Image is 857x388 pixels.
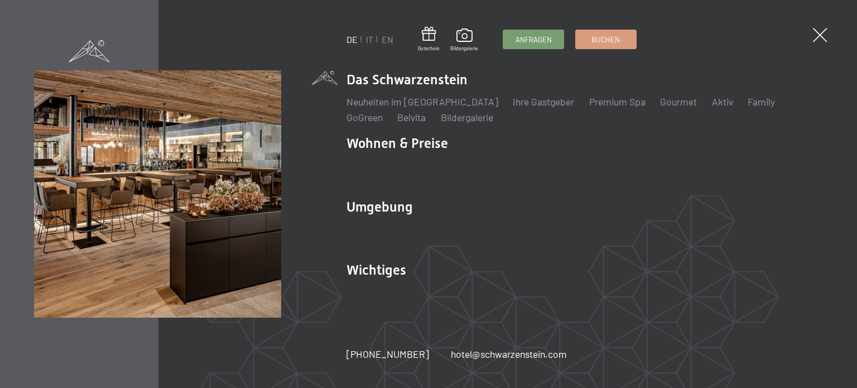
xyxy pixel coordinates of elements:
[450,28,478,52] a: Bildergalerie
[346,347,429,361] a: [PHONE_NUMBER]
[382,34,393,45] a: EN
[503,30,564,49] a: Anfragen
[513,95,574,108] a: Ihre Gastgeber
[346,111,383,123] a: GoGreen
[397,111,426,123] a: Belvita
[576,30,636,49] a: Buchen
[516,35,552,45] span: Anfragen
[748,95,775,108] a: Family
[591,35,620,45] span: Buchen
[418,45,440,52] span: Gutschein
[589,95,646,108] a: Premium Spa
[450,45,478,52] span: Bildergalerie
[660,95,697,108] a: Gourmet
[712,95,733,108] a: Aktiv
[366,34,373,45] a: IT
[451,347,567,361] a: hotel@schwarzenstein.com
[418,27,440,52] a: Gutschein
[346,348,429,360] span: [PHONE_NUMBER]
[346,34,358,45] a: DE
[441,111,493,123] a: Bildergalerie
[346,95,498,108] a: Neuheiten im [GEOGRAPHIC_DATA]
[34,70,281,317] img: Wellnesshotel Südtirol SCHWARZENSTEIN - Wellnessurlaub in den Alpen, Wandern und Wellness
